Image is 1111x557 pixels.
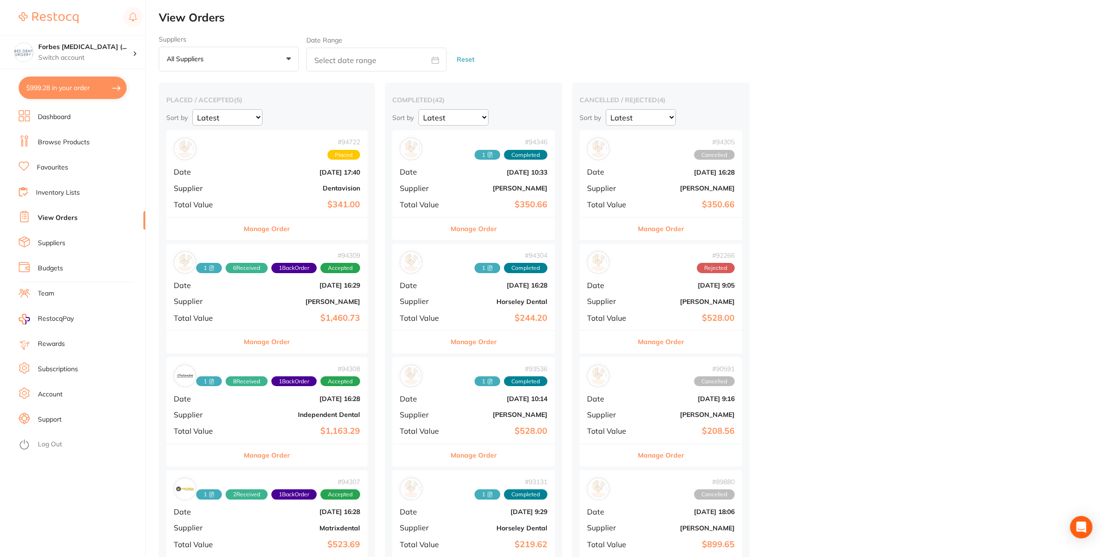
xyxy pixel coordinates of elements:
b: [PERSON_NAME] [454,184,547,192]
span: # 90591 [694,365,735,373]
span: Total Value [400,200,446,209]
span: Back orders [271,489,317,500]
span: # 94307 [196,478,360,486]
span: Supplier [174,410,234,419]
a: Restocq Logo [19,7,78,28]
a: Support [38,415,62,424]
span: Cancelled [694,489,735,500]
b: [DATE] 16:28 [641,169,735,176]
b: [PERSON_NAME] [641,411,735,418]
span: Total Value [174,200,234,209]
b: Dentavision [241,184,360,192]
b: $528.00 [641,313,735,323]
span: Total Value [174,314,234,322]
span: # 94308 [196,365,360,373]
span: Received [226,263,268,273]
a: RestocqPay [19,314,74,324]
b: [DATE] 16:28 [241,508,360,515]
span: Supplier [400,297,446,305]
a: Log Out [38,440,62,449]
span: Supplier [174,184,234,192]
b: [PERSON_NAME] [241,298,360,305]
button: Manage Order [244,218,290,240]
h2: completed ( 42 ) [392,96,555,104]
b: [DATE] 18:06 [641,508,735,515]
span: Supplier [587,523,634,532]
input: Select date range [306,48,446,71]
b: Horseley Dental [454,298,547,305]
label: Suppliers [159,35,299,43]
span: Back orders [271,376,317,387]
img: Adam Dental [402,140,420,158]
span: # 94304 [474,252,547,259]
span: Supplier [174,523,234,532]
span: Received [196,263,222,273]
b: Horseley Dental [454,524,547,532]
h2: cancelled / rejected ( 4 ) [580,96,742,104]
span: Date [587,281,634,289]
span: Cancelled [694,376,735,387]
b: [DATE] 10:33 [454,169,547,176]
span: Placed [327,150,360,160]
button: Manage Order [244,444,290,466]
img: Matrixdental [176,480,194,498]
button: Manage Order [638,331,684,353]
img: Henry Schein Halas [589,480,607,498]
b: $208.56 [641,426,735,436]
img: Restocq Logo [19,12,78,23]
span: Received [474,376,500,387]
button: Manage Order [638,218,684,240]
span: Received [474,150,500,160]
span: Date [174,168,234,176]
span: Received [226,376,268,387]
b: [PERSON_NAME] [641,298,735,305]
img: Horseley Dental [402,480,420,498]
p: Switch account [38,53,133,63]
button: Manage Order [638,444,684,466]
b: [PERSON_NAME] [641,184,735,192]
button: Log Out [19,437,142,452]
button: Manage Order [451,444,497,466]
a: Inventory Lists [36,188,80,197]
span: Accepted [320,489,360,500]
p: All suppliers [167,55,207,63]
button: Reset [454,47,477,72]
b: [PERSON_NAME] [641,524,735,532]
b: [DATE] 9:05 [641,282,735,289]
b: [DATE] 9:29 [454,508,547,515]
img: RestocqPay [19,314,30,324]
a: View Orders [38,213,78,223]
h2: placed / accepted ( 5 ) [166,96,368,104]
p: Sort by [166,113,188,122]
div: Dentavision#94722PlacedDate[DATE] 17:40SupplierDentavisionTotal Value$341.00Manage Order [166,130,368,240]
span: Supplier [400,184,446,192]
span: Date [174,281,234,289]
p: Sort by [580,113,601,122]
b: $341.00 [241,200,360,210]
span: Date [587,508,634,516]
b: [DATE] 16:28 [454,282,547,289]
span: Rejected [697,263,735,273]
button: Manage Order [244,331,290,353]
span: # 93536 [474,365,547,373]
b: Matrixdental [241,524,360,532]
b: Independent Dental [241,411,360,418]
a: Subscriptions [38,365,78,374]
label: Date Range [306,36,342,44]
div: Henry Schein Halas#943091 6Received1BackOrderAcceptedDate[DATE] 16:29Supplier[PERSON_NAME]Total V... [166,244,368,353]
button: Manage Order [451,331,497,353]
span: # 94305 [694,138,735,146]
span: # 94309 [196,252,360,259]
span: Total Value [174,540,234,549]
img: Adam Dental [402,367,420,385]
a: Account [38,390,63,399]
span: # 94722 [327,138,360,146]
a: Budgets [38,264,63,273]
a: Browse Products [38,138,90,147]
span: Supplier [587,410,634,419]
span: Received [474,489,500,500]
span: # 89880 [694,478,735,486]
b: $523.69 [241,540,360,550]
b: [DATE] 9:16 [641,395,735,402]
b: $528.00 [454,426,547,436]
